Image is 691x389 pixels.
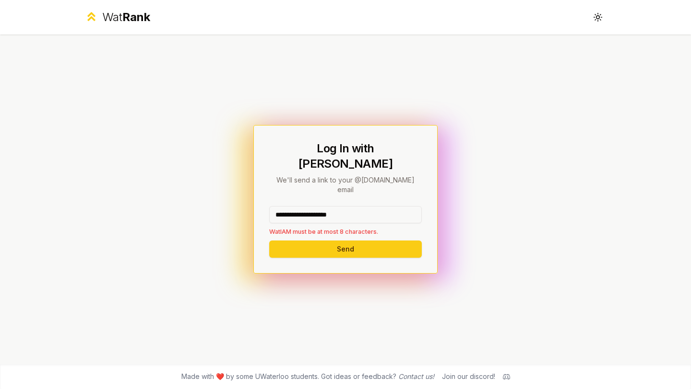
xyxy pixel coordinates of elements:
a: WatRank [84,10,150,25]
span: Made with ❤️ by some UWaterloo students. Got ideas or feedback? [181,372,434,381]
p: We'll send a link to your @[DOMAIN_NAME] email [269,175,422,194]
p: WatIAM must be at most 8 characters. [269,227,422,236]
h1: Log In with [PERSON_NAME] [269,141,422,172]
span: Rank [122,10,150,24]
div: Join our discord! [442,372,495,381]
button: Send [269,240,422,258]
div: Wat [102,10,150,25]
a: Contact us! [398,372,434,380]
